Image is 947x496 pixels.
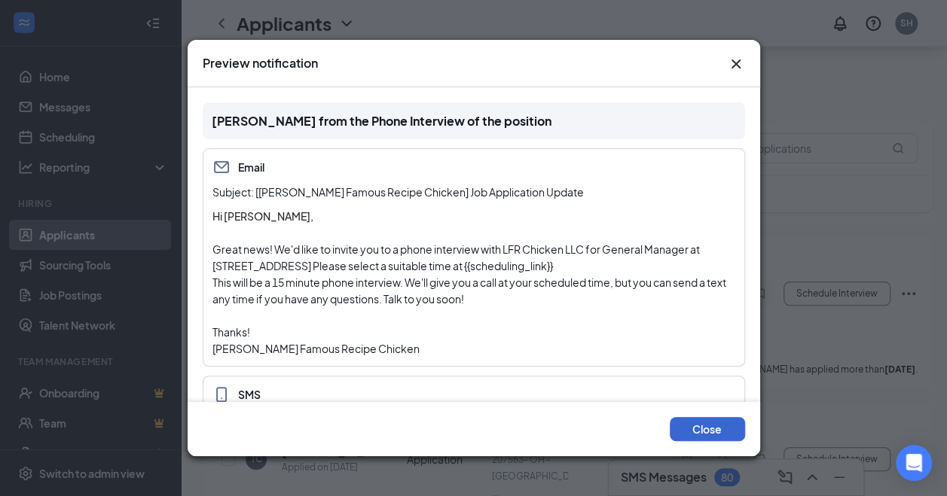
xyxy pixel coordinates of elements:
[212,274,735,307] p: This will be a 15 minute phone interview. We'll give you a call at your scheduled time, but you c...
[212,158,231,176] svg: Email
[212,385,231,403] svg: MobileSms
[212,324,735,340] p: Thanks!
[212,185,584,199] span: Subject: [[PERSON_NAME] Famous Recipe Chicken] Job Application Update
[670,417,745,441] button: Close
[212,208,735,224] h4: Hi [PERSON_NAME],
[212,113,551,129] span: [PERSON_NAME] from the Phone Interview of the position
[896,445,932,481] div: Open Intercom Messenger
[727,55,745,73] button: Close
[203,55,318,72] h3: Preview notification
[727,55,745,73] svg: Cross
[212,340,735,357] p: [PERSON_NAME] Famous Recipe Chicken
[212,241,735,274] p: Great news! We'd like to invite you to a phone interview with LFR Chicken LLC for General Manager...
[238,386,261,403] span: SMS
[238,159,264,175] span: Email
